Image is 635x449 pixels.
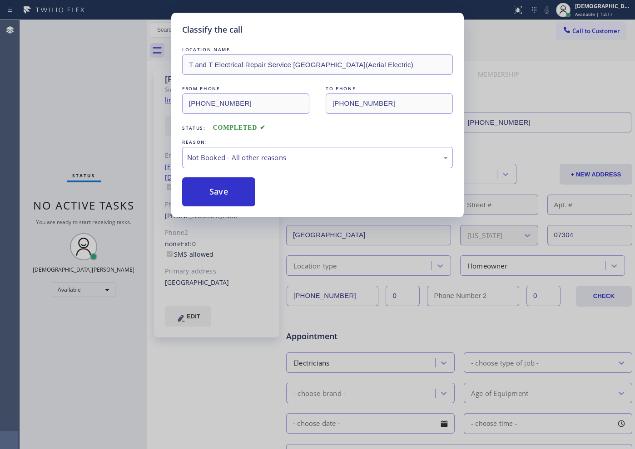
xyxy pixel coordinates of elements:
div: Not Booked - All other reasons [187,152,448,163]
button: Save [182,177,255,206]
div: TO PHONE [326,84,453,93]
input: To phone [326,93,453,114]
input: From phone [182,93,309,114]
span: COMPLETED [213,124,266,131]
div: LOCATION NAME [182,45,453,54]
span: Status: [182,125,206,131]
div: FROM PHONE [182,84,309,93]
h5: Classify the call [182,24,243,36]
div: REASON: [182,137,453,147]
